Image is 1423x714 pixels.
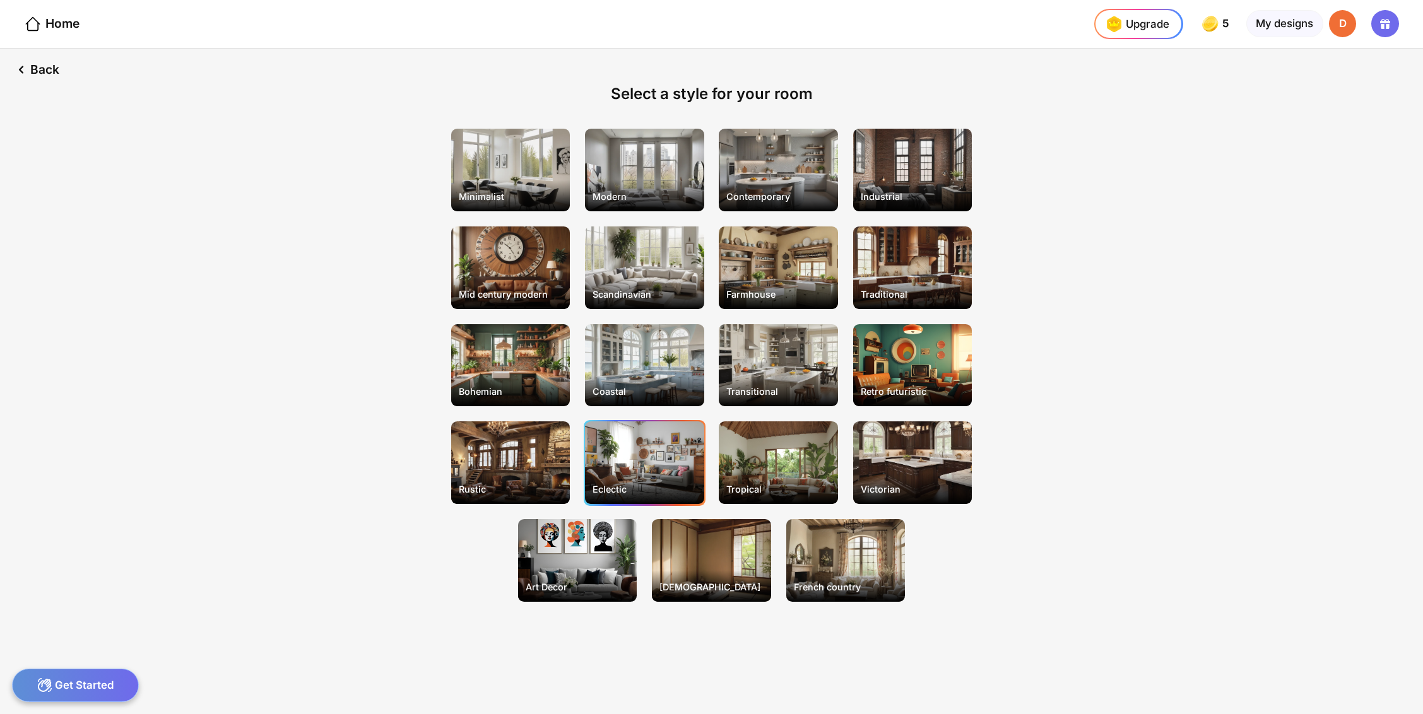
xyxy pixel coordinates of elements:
[452,185,569,208] div: Minimalist
[1102,12,1126,36] img: upgrade-nav-btn-icon.gif
[587,478,703,501] div: Eclectic
[854,185,971,208] div: Industrial
[1222,18,1231,30] span: 5
[452,283,569,305] div: Mid century modern
[611,85,813,103] div: Select a style for your room
[452,380,569,403] div: Bohemian
[587,185,703,208] div: Modern
[1246,10,1323,37] div: My designs
[24,15,80,33] div: Home
[587,380,703,403] div: Coastal
[721,478,837,501] div: Tropical
[1102,12,1169,36] div: Upgrade
[721,380,837,403] div: Transitional
[854,380,971,403] div: Retro futuristic
[12,669,139,702] div: Get Started
[788,575,904,598] div: French country
[654,575,770,598] div: [DEMOGRAPHIC_DATA]
[452,478,569,501] div: Rustic
[587,283,703,305] div: Scandinavian
[854,283,971,305] div: Traditional
[1329,10,1356,37] div: D
[854,478,971,501] div: Victorian
[721,185,837,208] div: Contemporary
[721,283,837,305] div: Farmhouse
[519,575,635,598] div: Art Decor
